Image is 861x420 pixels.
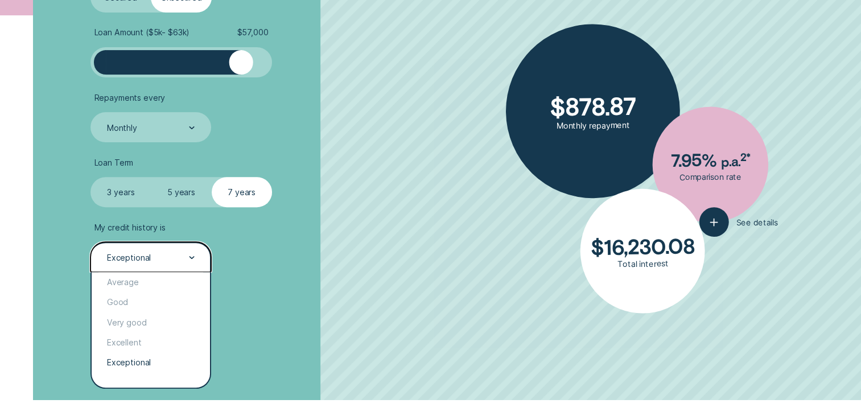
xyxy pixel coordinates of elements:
[92,312,209,332] div: Very good
[151,177,211,207] label: 5 years
[92,272,209,292] div: Average
[94,93,166,103] span: Repayments every
[90,177,151,207] label: 3 years
[92,292,209,312] div: Good
[736,217,778,228] span: See details
[92,332,209,352] div: Excellent
[94,27,190,38] span: Loan Amount ( $5k - $63k )
[237,27,268,38] span: $ 57,000
[212,177,272,207] label: 7 years
[699,207,778,237] button: See details
[107,123,137,133] div: Monthly
[94,223,166,233] span: My credit history is
[94,158,134,168] span: Loan Term
[107,253,151,263] div: Exceptional
[92,353,209,373] div: Exceptional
